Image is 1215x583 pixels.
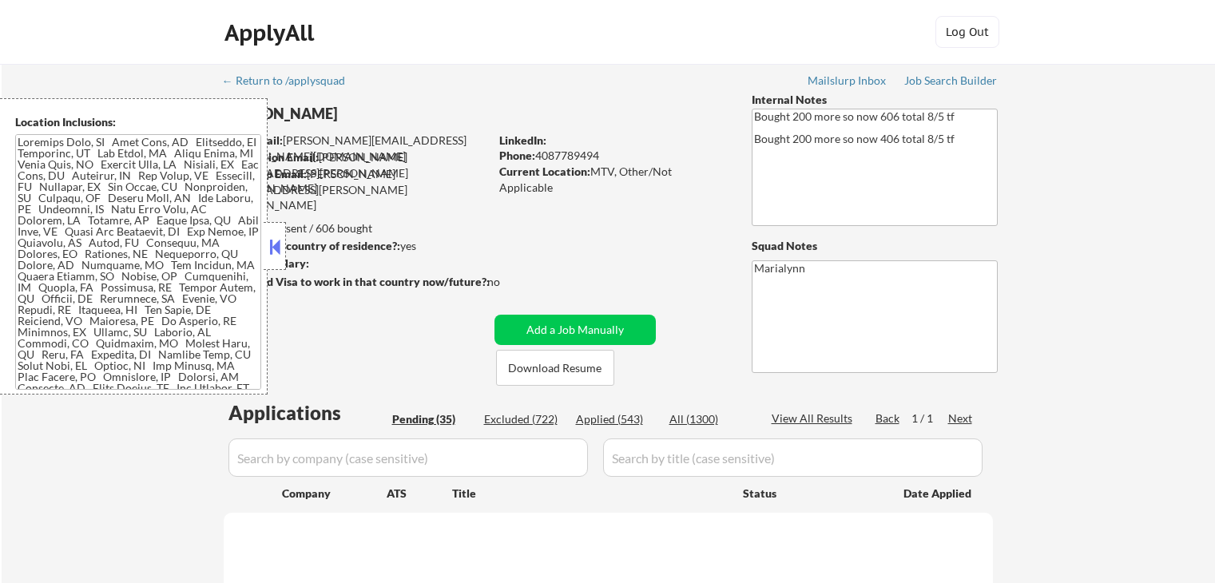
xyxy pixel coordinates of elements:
[903,486,974,502] div: Date Applied
[223,239,400,252] strong: Can work in country of residence?:
[387,486,452,502] div: ATS
[499,164,725,195] div: MTV, Other/Not Applicable
[499,148,725,164] div: 4087789494
[499,149,535,162] strong: Phone:
[743,478,880,507] div: Status
[603,438,983,477] input: Search by title (case sensitive)
[752,92,998,108] div: Internal Notes
[222,74,360,90] a: ← Return to /applysquad
[392,411,472,427] div: Pending (35)
[224,104,552,124] div: [PERSON_NAME]
[222,75,360,86] div: ← Return to /applysquad
[948,410,974,426] div: Next
[496,350,614,386] button: Download Resume
[904,75,998,86] div: Job Search Builder
[499,165,590,178] strong: Current Location:
[224,149,489,196] div: [PERSON_NAME][EMAIL_ADDRESS][PERSON_NAME][DOMAIN_NAME]
[669,411,749,427] div: All (1300)
[904,74,998,90] a: Job Search Builder
[224,166,489,213] div: [PERSON_NAME][EMAIL_ADDRESS][PERSON_NAME][DOMAIN_NAME]
[576,411,656,427] div: Applied (543)
[876,410,901,426] div: Back
[494,315,656,345] button: Add a Job Manually
[228,438,588,477] input: Search by company (case sensitive)
[808,75,887,86] div: Mailslurp Inbox
[224,133,489,164] div: [PERSON_NAME][EMAIL_ADDRESS][PERSON_NAME][DOMAIN_NAME]
[911,410,948,426] div: 1 / 1
[223,220,489,236] div: 531 sent / 606 bought
[935,16,999,48] button: Log Out
[772,410,857,426] div: View All Results
[487,274,533,290] div: no
[808,74,887,90] a: Mailslurp Inbox
[752,238,998,254] div: Squad Notes
[282,486,387,502] div: Company
[15,114,261,130] div: Location Inclusions:
[223,238,484,254] div: yes
[224,275,490,288] strong: Will need Visa to work in that country now/future?:
[499,133,546,147] strong: LinkedIn:
[452,486,728,502] div: Title
[228,403,387,422] div: Applications
[224,19,319,46] div: ApplyAll
[484,411,564,427] div: Excluded (722)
